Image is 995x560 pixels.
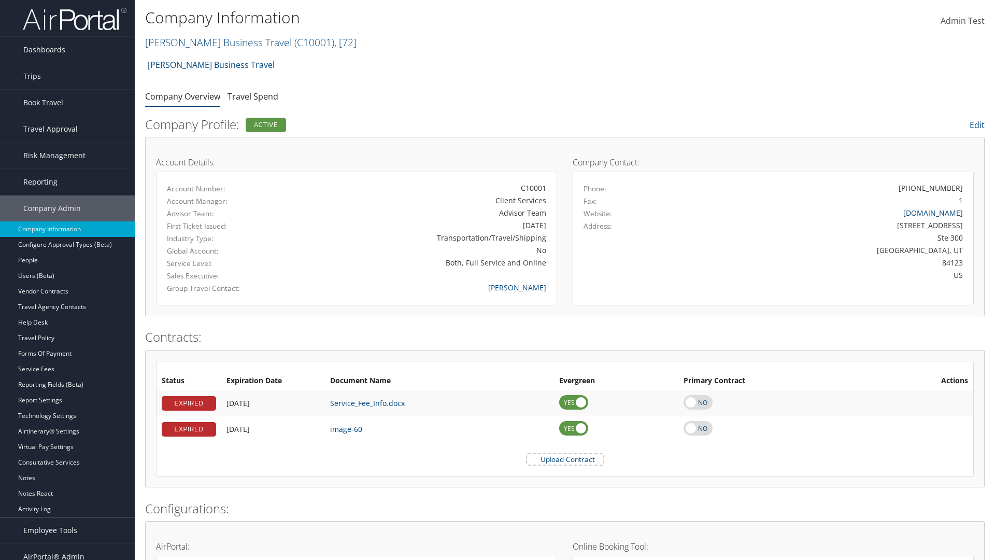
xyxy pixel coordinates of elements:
a: Company Overview [145,91,220,102]
div: [DATE] [298,220,546,231]
div: 84123 [683,257,963,268]
div: Ste 300 [683,232,963,243]
h2: Contracts: [145,328,985,346]
a: [PERSON_NAME] Business Travel [145,35,357,49]
span: Company Admin [23,195,81,221]
span: Dashboards [23,37,65,63]
div: Both, Full Service and Online [298,257,546,268]
div: Advisor Team [298,207,546,218]
th: Actions [873,372,973,390]
a: [PERSON_NAME] [488,283,546,292]
h2: Configurations: [145,500,985,517]
div: No [298,245,546,256]
th: Expiration Date [221,372,325,390]
div: [STREET_ADDRESS] [683,220,963,231]
i: Remove Contract [958,393,968,413]
div: Active [246,118,286,132]
label: Upload Contract [527,454,603,465]
a: Admin Test [941,5,985,37]
label: Global Account: [167,246,283,256]
label: Group Travel Contact: [167,283,283,293]
label: Website: [584,208,612,219]
th: Document Name [325,372,554,390]
label: Service Level: [167,258,283,269]
h4: AirPortal: [156,542,557,551]
th: Status [157,372,221,390]
label: Address: [584,221,612,231]
span: Admin Test [941,15,985,26]
span: ( C10001 ) [294,35,334,49]
div: C10001 [298,183,546,193]
label: Phone: [584,184,606,194]
label: Fax: [584,196,597,206]
span: Travel Approval [23,116,78,142]
label: Advisor Team: [167,208,283,219]
label: Sales Executive: [167,271,283,281]
h4: Account Details: [156,158,557,166]
div: 1 [959,195,963,206]
span: [DATE] [226,398,250,408]
label: Account Number: [167,184,283,194]
span: [DATE] [226,424,250,434]
a: [DOMAIN_NAME] [903,208,963,218]
a: image-60 [330,424,362,434]
a: Edit [970,119,985,131]
span: Employee Tools [23,517,77,543]
th: Evergreen [554,372,678,390]
div: Transportation/Travel/Shipping [298,232,546,243]
div: Add/Edit Date [226,425,320,434]
div: [GEOGRAPHIC_DATA], UT [683,245,963,256]
a: [PERSON_NAME] Business Travel [148,54,275,75]
img: airportal-logo.png [23,7,126,31]
div: EXPIRED [162,396,216,411]
span: , [ 72 ] [334,35,357,49]
h4: Company Contact: [573,158,974,166]
a: Travel Spend [228,91,278,102]
th: Primary Contract [678,372,873,390]
label: Industry Type: [167,233,283,244]
div: [PHONE_NUMBER] [899,183,963,193]
span: Risk Management [23,143,86,169]
div: Add/Edit Date [226,399,320,408]
i: Remove Contract [958,419,968,439]
label: Account Manager: [167,196,283,206]
label: First Ticket Issued: [167,221,283,231]
span: Trips [23,63,41,89]
span: Reporting [23,169,58,195]
a: Service_Fee_Info.docx [330,398,405,408]
h1: Company Information [145,7,705,29]
h2: Company Profile: [145,116,700,133]
div: Client Services [298,195,546,206]
div: US [683,270,963,281]
div: EXPIRED [162,422,216,437]
span: Book Travel [23,90,63,116]
h4: Online Booking Tool: [573,542,974,551]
